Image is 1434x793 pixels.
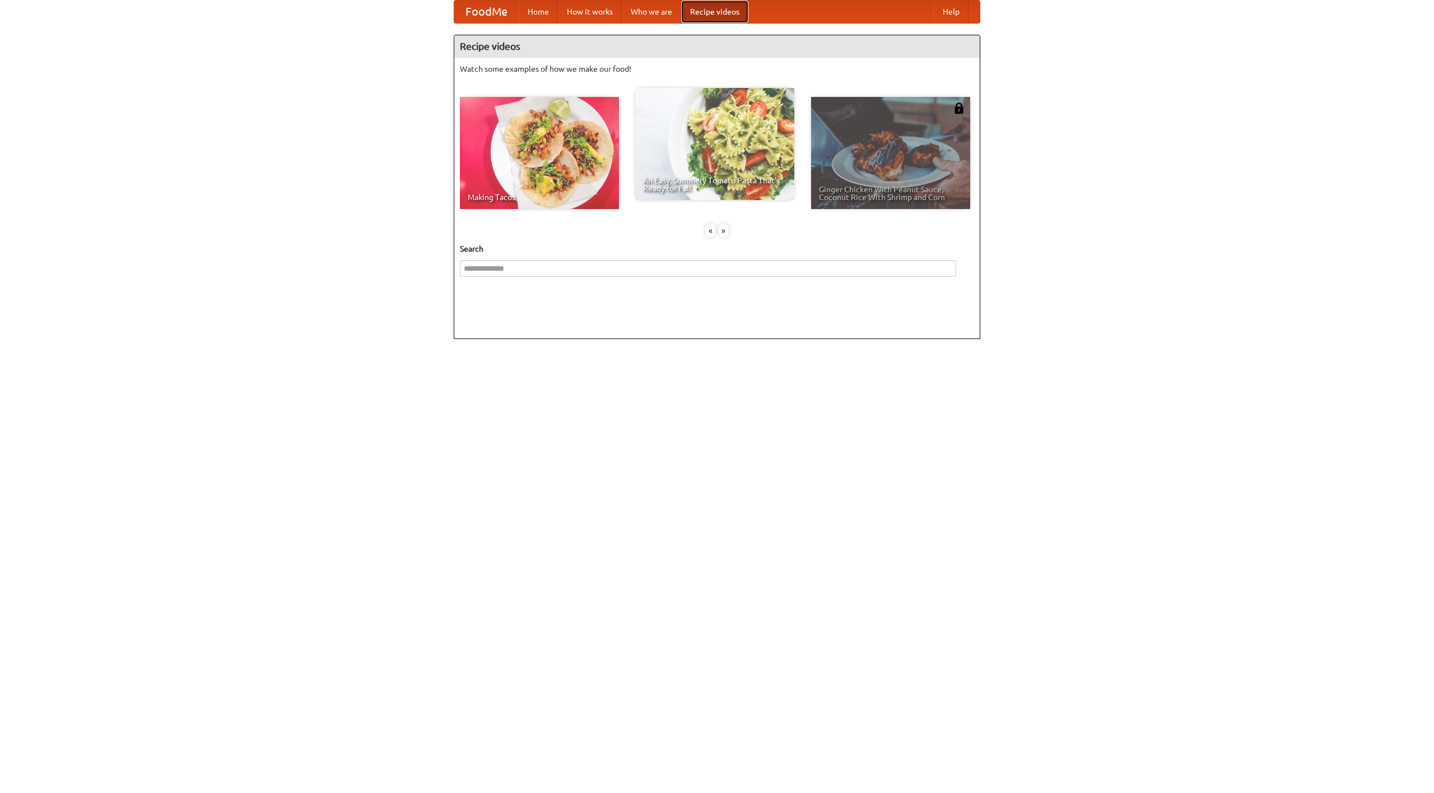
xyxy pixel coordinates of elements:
a: How it works [558,1,622,23]
div: « [705,224,715,238]
a: Home [519,1,558,23]
h5: Search [460,243,974,254]
p: Watch some examples of how we make our food! [460,63,974,75]
img: 483408.png [953,103,965,114]
a: An Easy, Summery Tomato Pasta That's Ready for Fall [635,88,794,200]
div: » [719,224,729,238]
a: Recipe videos [681,1,748,23]
a: Making Tacos [460,97,619,209]
h4: Recipe videos [454,35,980,58]
a: FoodMe [454,1,519,23]
a: Help [934,1,969,23]
span: An Easy, Summery Tomato Pasta That's Ready for Fall [643,177,786,192]
span: Making Tacos [468,193,611,201]
a: Who we are [622,1,681,23]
